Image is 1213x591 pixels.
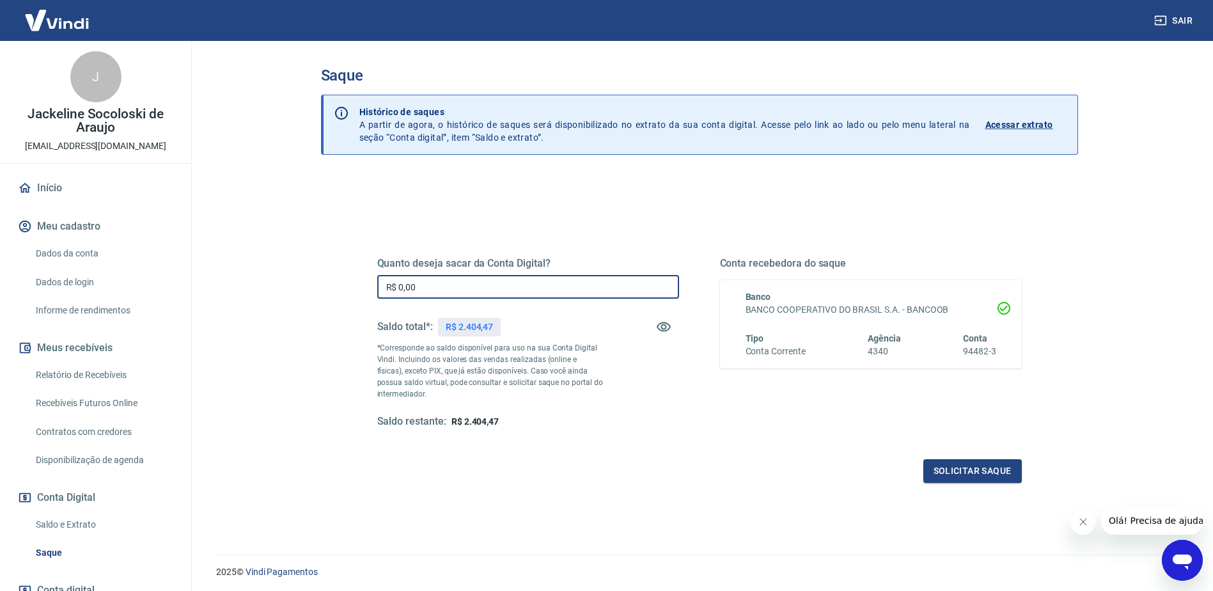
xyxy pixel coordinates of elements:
[321,67,1078,84] h3: Saque
[15,174,176,202] a: Início
[377,415,446,429] h5: Saldo restante:
[923,459,1022,483] button: Solicitar saque
[446,320,493,334] p: R$ 2.404,47
[1101,507,1203,535] iframe: Mensagem da empresa
[31,390,176,416] a: Recebíveis Futuros Online
[746,333,764,343] span: Tipo
[1162,540,1203,581] iframe: Botão para abrir a janela de mensagens
[746,292,771,302] span: Banco
[377,320,433,333] h5: Saldo total*:
[8,9,107,19] span: Olá! Precisa de ajuda?
[377,257,679,270] h5: Quanto deseja sacar da Conta Digital?
[216,565,1182,579] p: 2025 ©
[10,107,181,134] p: Jackeline Socoloski de Araujo
[963,345,996,358] h6: 94482-3
[31,512,176,538] a: Saldo e Extrato
[359,106,970,118] p: Histórico de saques
[1070,509,1096,535] iframe: Fechar mensagem
[985,118,1053,131] p: Acessar extrato
[31,540,176,566] a: Saque
[31,269,176,295] a: Dados de login
[31,240,176,267] a: Dados da conta
[70,51,121,102] div: J
[31,362,176,388] a: Relatório de Recebíveis
[31,419,176,445] a: Contratos com credores
[868,345,901,358] h6: 4340
[359,106,970,144] p: A partir de agora, o histórico de saques será disponibilizado no extrato da sua conta digital. Ac...
[985,106,1067,144] a: Acessar extrato
[963,333,987,343] span: Conta
[15,1,98,40] img: Vindi
[1152,9,1198,33] button: Sair
[746,345,806,358] h6: Conta Corrente
[246,567,318,577] a: Vindi Pagamentos
[31,447,176,473] a: Disponibilização de agenda
[15,484,176,512] button: Conta Digital
[25,139,166,153] p: [EMAIL_ADDRESS][DOMAIN_NAME]
[451,416,499,427] span: R$ 2.404,47
[15,212,176,240] button: Meu cadastro
[377,342,604,400] p: *Corresponde ao saldo disponível para uso na sua Conta Digital Vindi. Incluindo os valores das ve...
[31,297,176,324] a: Informe de rendimentos
[868,333,901,343] span: Agência
[720,257,1022,270] h5: Conta recebedora do saque
[15,334,176,362] button: Meus recebíveis
[746,303,996,317] h6: BANCO COOPERATIVO DO BRASIL S.A. - BANCOOB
